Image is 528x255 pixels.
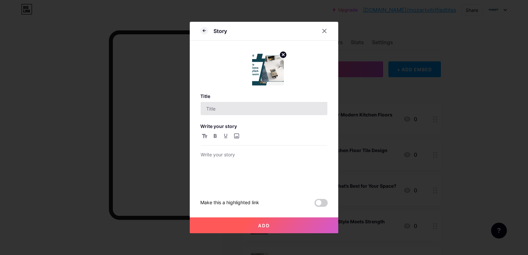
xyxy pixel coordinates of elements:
[252,54,284,85] img: link_thumbnail
[214,27,227,35] div: Story
[201,102,327,115] input: Title
[258,223,270,228] span: Add
[200,123,328,129] h3: Write your story
[190,217,338,233] button: Add
[200,93,328,99] h3: Title
[200,199,259,207] div: Make this a highlighted link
